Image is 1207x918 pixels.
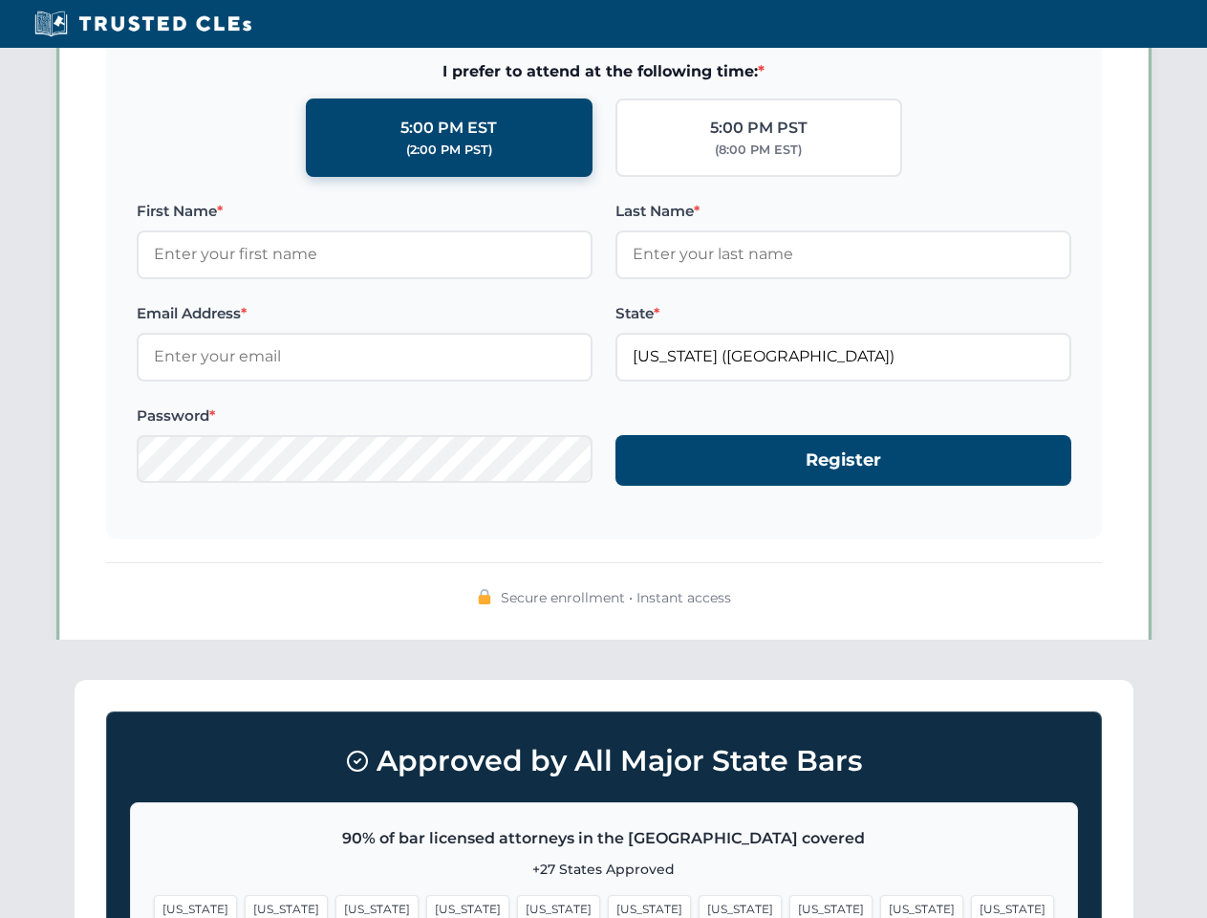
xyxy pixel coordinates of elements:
[501,587,731,608] span: Secure enrollment • Instant access
[615,333,1071,381] input: Florida (FL)
[615,230,1071,278] input: Enter your last name
[137,333,593,381] input: Enter your email
[137,59,1071,84] span: I prefer to attend at the following time:
[400,116,497,141] div: 5:00 PM EST
[615,302,1071,325] label: State
[137,302,593,325] label: Email Address
[154,859,1054,880] p: +27 States Approved
[137,200,593,223] label: First Name
[137,230,593,278] input: Enter your first name
[615,435,1071,486] button: Register
[406,141,492,160] div: (2:00 PM PST)
[477,589,492,604] img: 🔒
[715,141,802,160] div: (8:00 PM EST)
[130,735,1078,787] h3: Approved by All Major State Bars
[29,10,257,38] img: Trusted CLEs
[615,200,1071,223] label: Last Name
[710,116,808,141] div: 5:00 PM PST
[154,826,1054,851] p: 90% of bar licensed attorneys in the [GEOGRAPHIC_DATA] covered
[137,404,593,427] label: Password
